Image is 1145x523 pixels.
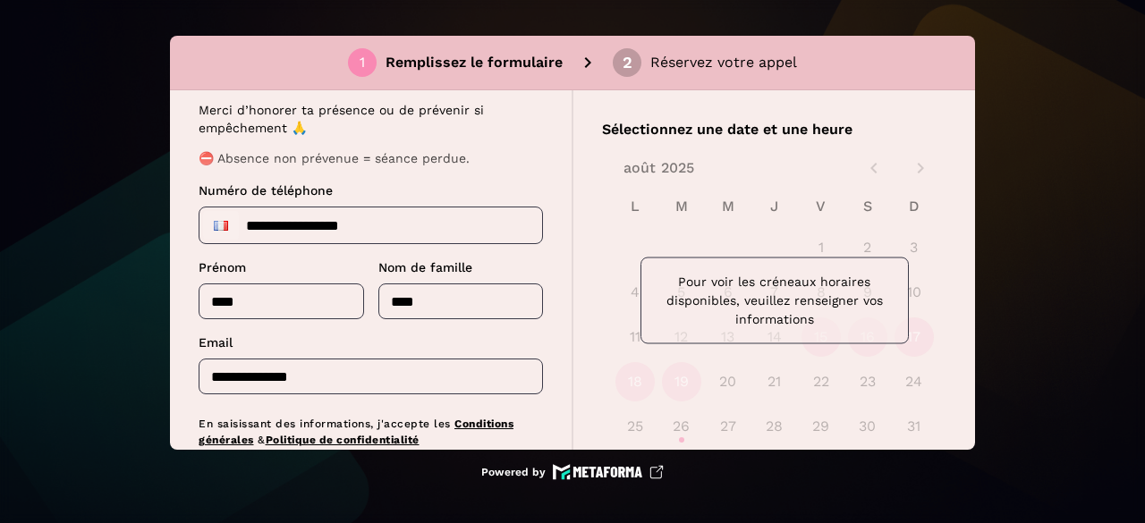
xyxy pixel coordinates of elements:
[199,149,538,167] p: ⛔ Absence non prévenue = séance perdue.
[360,55,365,71] div: 1
[199,260,246,274] span: Prénom
[602,119,946,140] p: Sélectionnez une date et une heure
[656,273,894,329] p: Pour voir les créneaux horaires disponibles, veuillez renseigner vos informations
[481,464,664,480] a: Powered by
[199,183,333,198] span: Numéro de téléphone
[199,335,233,350] span: Email
[623,55,632,71] div: 2
[650,52,797,73] p: Réservez votre appel
[199,101,538,137] p: Merci d’honorer ta présence ou de prévenir si empêchement 🙏
[203,211,239,240] div: France: + 33
[378,260,472,274] span: Nom de famille
[258,434,266,446] span: &
[266,434,420,446] a: Politique de confidentialité
[386,52,563,73] p: Remplissez le formulaire
[199,416,543,448] p: En saisissant des informations, j'accepte les
[481,465,546,479] p: Powered by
